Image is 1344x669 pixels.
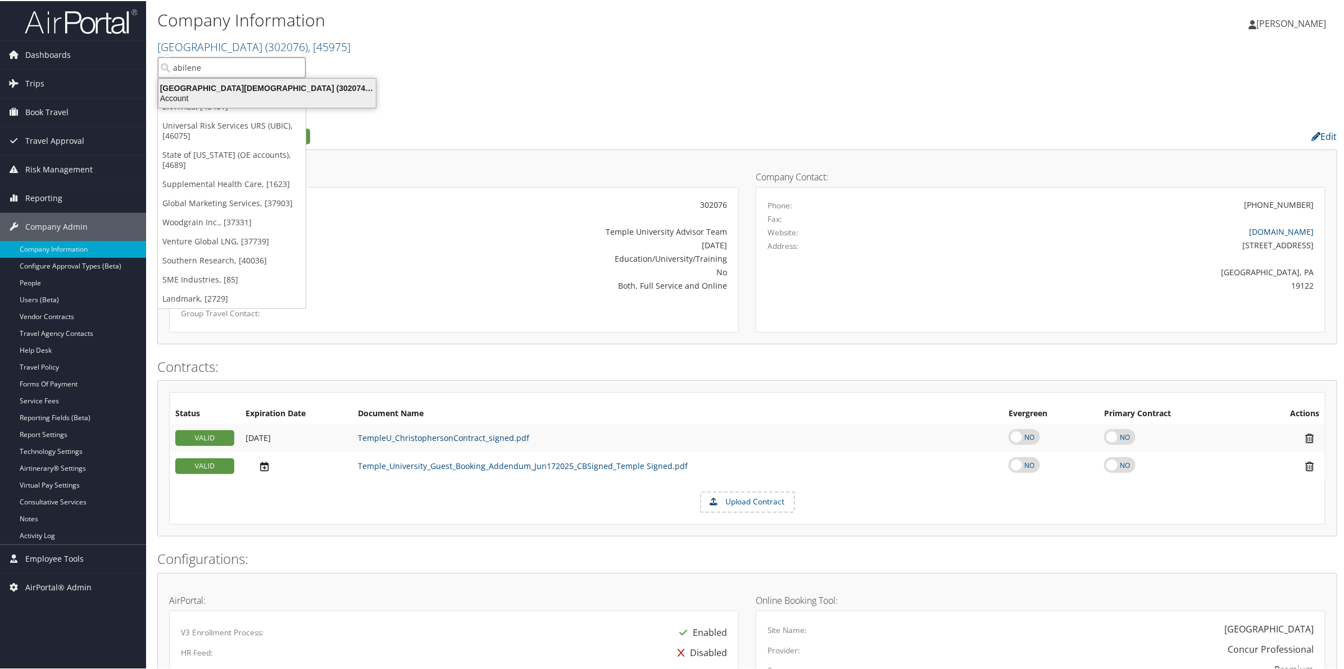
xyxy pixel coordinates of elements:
div: 19122 [909,279,1314,290]
div: Education/University/Training [369,252,727,263]
a: Temple_University_Guest_Booking_Addendum_Jun172025_CBSigned_Temple Signed.pdf [358,459,688,470]
a: State of [US_STATE] (OE accounts), [4689] [158,144,306,174]
a: [DOMAIN_NAME] [1249,225,1314,236]
i: Remove Contract [1300,459,1319,471]
span: [PERSON_NAME] [1256,16,1326,29]
a: Southern Research, [40036] [158,250,306,269]
span: Company Admin [25,212,88,240]
label: Phone: [768,199,792,210]
div: 302076 [369,198,727,210]
a: Landmark, [2729] [158,288,306,307]
span: ( 302076 ) [265,38,308,53]
a: [GEOGRAPHIC_DATA] [157,38,351,53]
a: Woodgrain Inc., [37331] [158,212,306,231]
label: Site Name: [768,624,807,635]
a: Supplemental Health Care, [1623] [158,174,306,193]
span: Dashboards [25,40,71,68]
th: Document Name [352,403,1003,423]
div: VALID [175,457,234,473]
label: Website: [768,226,798,237]
div: Disabled [672,641,727,662]
h4: AirPortal: [169,595,739,604]
span: Reporting [25,183,62,211]
div: Concur Professional [1228,641,1314,655]
h2: Configurations: [157,548,1337,567]
div: [STREET_ADDRESS] [909,238,1314,250]
th: Actions [1248,403,1325,423]
label: Group Travel Contact: [181,307,352,318]
h2: Company Profile: [157,125,938,144]
a: Edit [1312,129,1337,142]
span: , [ 45975 ] [308,38,351,53]
div: [GEOGRAPHIC_DATA], PA [909,265,1314,277]
a: Global Marketing Services, [37903] [158,193,306,212]
div: [GEOGRAPHIC_DATA][DEMOGRAPHIC_DATA] (302074), [45966] [152,82,383,92]
img: airportal-logo.png [25,7,137,34]
label: Fax: [768,212,782,224]
div: Add/Edit Date [246,432,347,442]
a: SME Industries, [85] [158,269,306,288]
div: [GEOGRAPHIC_DATA] [1224,621,1314,635]
a: Universal Risk Services URS (UBIC), [46075] [158,115,306,144]
h2: Contracts: [157,356,1337,375]
span: Employee Tools [25,544,84,572]
span: [DATE] [246,431,271,442]
i: Remove Contract [1300,431,1319,443]
label: Upload Contract [701,491,794,511]
div: Both, Full Service and Online [369,279,727,290]
h4: Company Contact: [756,171,1325,180]
th: Status [170,403,240,423]
div: Enabled [674,621,727,641]
div: [DATE] [369,238,727,250]
input: Search Accounts [158,56,306,77]
h4: Online Booking Tool: [756,595,1325,604]
span: AirPortal® Admin [25,572,92,600]
label: Address: [768,239,798,251]
a: [PERSON_NAME] [1248,6,1337,39]
div: Account [152,92,383,102]
div: VALID [175,429,234,445]
span: Risk Management [25,154,93,183]
a: Venture Global LNG, [37739] [158,231,306,250]
div: [PHONE_NUMBER] [1244,198,1314,210]
th: Evergreen [1003,403,1098,423]
span: Trips [25,69,44,97]
label: V3 Enrollment Process: [181,626,264,637]
h4: Account Details: [169,171,739,180]
div: Temple University Advisor Team [369,225,727,236]
label: HR Feed: [181,646,213,657]
th: Primary Contract [1098,403,1247,423]
span: Travel Approval [25,126,84,154]
div: No [369,265,727,277]
span: Book Travel [25,97,69,125]
label: Provider: [768,644,800,655]
div: Add/Edit Date [246,459,347,471]
a: TempleU_ChristophersonContract_signed.pdf [358,431,529,442]
th: Expiration Date [240,403,352,423]
h1: Company Information [157,7,944,31]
